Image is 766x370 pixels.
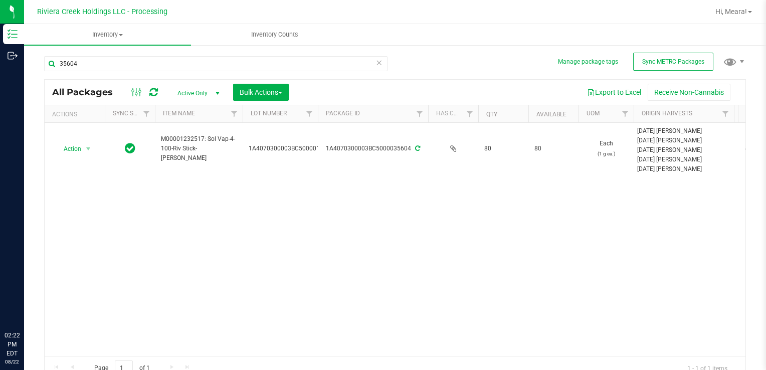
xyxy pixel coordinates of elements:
th: Has COA [428,105,478,123]
a: Qty [486,111,497,118]
button: Sync METRC Packages [633,53,713,71]
a: Package ID [326,110,360,117]
span: M00001232517: Sol Vap-4-100-Riv Stick-[PERSON_NAME] [161,134,237,163]
a: Filter [138,105,155,122]
p: 02:22 PM EDT [5,331,20,358]
p: (1 g ea.) [585,149,628,158]
span: Clear [375,56,382,69]
div: [DATE] [PERSON_NAME] [637,164,731,174]
span: All Packages [52,87,123,98]
a: Item Name [163,110,195,117]
a: Inventory [24,24,191,45]
input: Search Package ID, Item Name, SKU, Lot or Part Number... [44,56,388,71]
a: Sync Status [113,110,151,117]
a: Inventory Counts [191,24,358,45]
a: Available [536,111,566,118]
span: Hi, Meara! [715,8,747,16]
p: 08/22 [5,358,20,365]
a: Filter [412,105,428,122]
button: Bulk Actions [233,84,289,101]
div: [DATE] [PERSON_NAME] [637,136,731,145]
iframe: Resource center [10,290,40,320]
span: 80 [484,144,522,153]
span: 80 [534,144,572,153]
div: [DATE] [PERSON_NAME] [637,126,731,136]
a: Filter [462,105,478,122]
div: Actions [52,111,101,118]
a: Filter [617,105,634,122]
span: Bulk Actions [240,88,282,96]
span: Sync from Compliance System [414,145,420,152]
inline-svg: Inventory [8,29,18,39]
div: [DATE] [PERSON_NAME] [637,145,731,155]
a: Origin Harvests [642,110,692,117]
div: [DATE] [PERSON_NAME] [637,155,731,164]
span: In Sync [125,141,135,155]
button: Export to Excel [581,84,648,101]
span: Inventory Counts [238,30,312,39]
span: select [82,142,95,156]
button: Receive Non-Cannabis [648,84,730,101]
span: Each [585,139,628,158]
a: Filter [301,105,318,122]
button: Manage package tags [558,58,618,66]
span: 1A4070300003BC5000015907 [249,144,334,153]
span: Sync METRC Packages [642,58,704,65]
inline-svg: Outbound [8,51,18,61]
div: 1A4070300003BC5000035604 [316,144,430,153]
a: Lot Number [251,110,287,117]
span: Inventory [24,30,191,39]
a: Filter [226,105,243,122]
span: Action [55,142,82,156]
a: Filter [717,105,734,122]
a: UOM [587,110,600,117]
span: Riviera Creek Holdings LLC - Processing [37,8,167,16]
